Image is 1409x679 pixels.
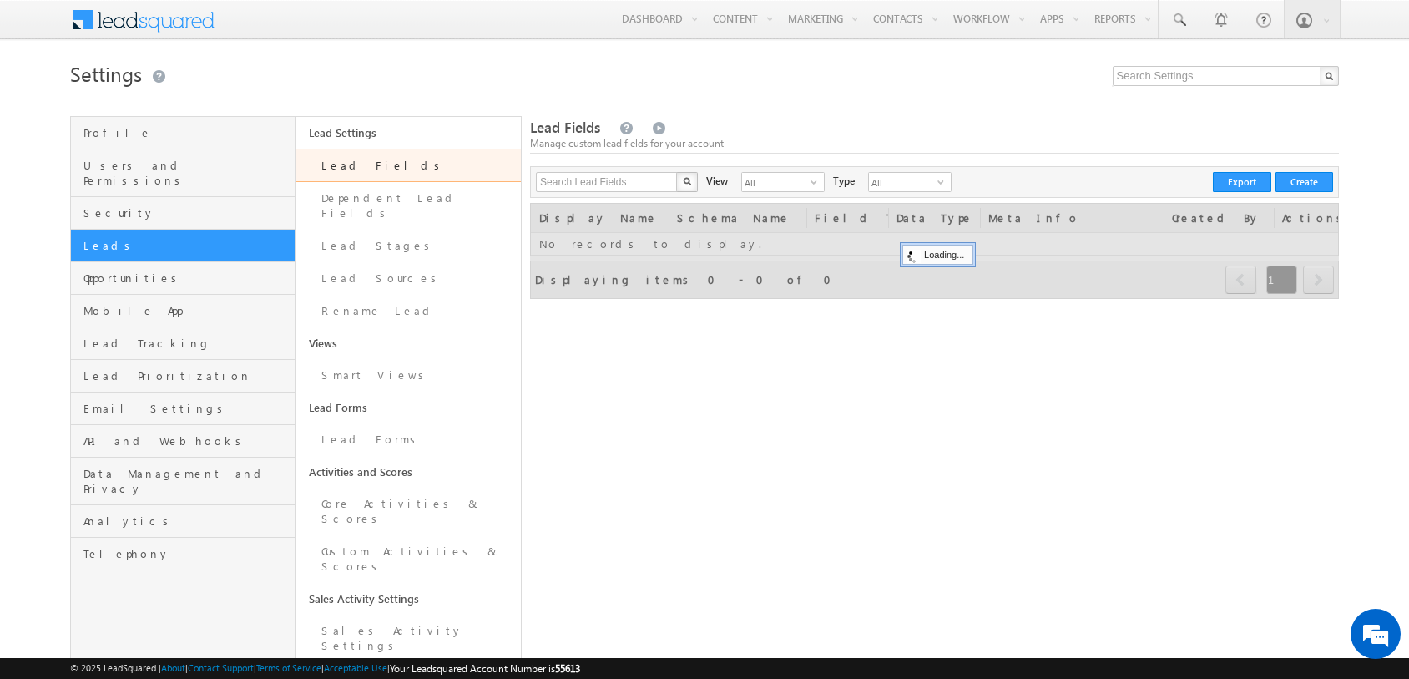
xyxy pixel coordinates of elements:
span: Users and Permissions [83,158,290,188]
a: Acceptable Use [324,662,387,673]
span: © 2025 LeadSquared | | | | | [70,661,580,676]
a: Sales Activity Settings [296,615,521,662]
span: Profile [83,125,290,140]
a: Contact Support [188,662,254,673]
div: Loading... [902,245,973,265]
span: Lead Prioritization [83,368,290,383]
a: Lead Stages [296,230,521,262]
span: Data Management and Privacy [83,466,290,496]
span: All [742,173,811,191]
a: Lead Prioritization [71,360,295,393]
img: Search [683,177,691,185]
span: select [937,177,951,187]
a: Smart Views [296,359,521,392]
span: Security [83,205,290,220]
span: Settings [70,60,142,87]
a: Profile [71,117,295,149]
a: Lead Tracking [71,327,295,360]
span: Telephony [83,546,290,561]
a: Security [71,197,295,230]
span: Email Settings [83,401,290,416]
span: select [811,177,824,187]
a: Custom Activities & Scores [296,535,521,583]
a: Lead Forms [296,392,521,423]
a: Activities and Scores [296,456,521,488]
a: Lead Forms [296,423,521,456]
span: Lead Fields [530,118,600,137]
span: All [869,173,937,191]
span: API and Webhooks [83,433,290,448]
a: Sales Activity Settings [296,583,521,615]
span: Mobile App [83,303,290,318]
span: Opportunities [83,271,290,286]
a: Rename Lead [296,295,521,327]
a: Analytics [71,505,295,538]
span: Lead Tracking [83,336,290,351]
div: View [706,172,728,189]
div: Manage custom lead fields for your account [530,136,1339,151]
a: Leads [71,230,295,262]
span: 55613 [555,662,580,675]
a: Mobile App [71,295,295,327]
span: Your Leadsquared Account Number is [390,662,580,675]
a: API and Webhooks [71,425,295,458]
a: Lead Fields [296,149,521,182]
a: Lead Settings [296,117,521,149]
a: Users and Permissions [71,149,295,197]
a: Dependent Lead Fields [296,182,521,230]
a: Data Management and Privacy [71,458,295,505]
a: Terms of Service [256,662,321,673]
span: Leads [83,238,290,253]
a: Views [296,327,521,359]
a: Core Activities & Scores [296,488,521,535]
a: Lead Sources [296,262,521,295]
a: About [161,662,185,673]
div: Type [833,172,855,189]
button: Export [1213,172,1271,192]
a: Telephony [71,538,295,570]
a: Opportunities [71,262,295,295]
input: Search Settings [1113,66,1339,86]
button: Create [1275,172,1333,192]
a: Email Settings [71,393,295,425]
span: Analytics [83,514,290,529]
